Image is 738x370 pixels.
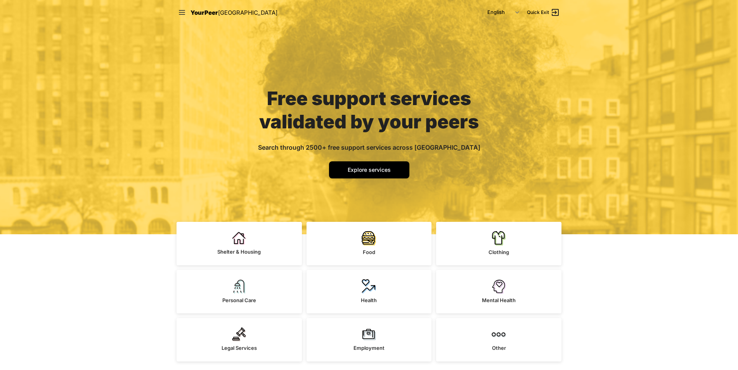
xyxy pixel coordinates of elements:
[348,166,391,173] span: Explore services
[222,345,257,351] span: Legal Services
[307,222,432,265] a: Food
[218,9,277,16] span: [GEOGRAPHIC_DATA]
[191,8,277,17] a: YourPeer[GEOGRAPHIC_DATA]
[307,318,432,361] a: Employment
[191,9,218,16] span: YourPeer
[259,87,479,133] span: Free support services validated by your peers
[363,249,375,255] span: Food
[307,270,432,313] a: Health
[527,9,549,16] span: Quick Exit
[177,318,302,361] a: Legal Services
[222,297,256,303] span: Personal Care
[329,161,409,178] a: Explore services
[492,345,506,351] span: Other
[527,8,560,17] a: Quick Exit
[436,222,561,265] a: Clothing
[482,297,516,303] span: Mental Health
[361,297,377,303] span: Health
[177,270,302,313] a: Personal Care
[217,249,261,255] span: Shelter & Housing
[436,270,561,313] a: Mental Health
[177,222,302,265] a: Shelter & Housing
[258,144,480,151] span: Search through 2500+ free support services across [GEOGRAPHIC_DATA]
[436,318,561,361] a: Other
[489,249,509,255] span: Clothing
[353,345,385,351] span: Employment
